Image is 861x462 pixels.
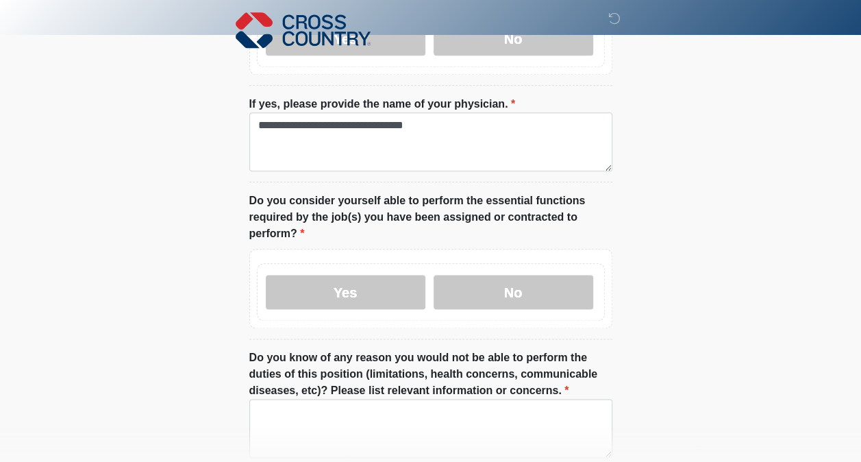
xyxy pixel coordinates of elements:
[249,350,612,399] label: Do you know of any reason you would not be able to perform the duties of this position (limitatio...
[249,193,612,242] label: Do you consider yourself able to perform the essential functions required by the job(s) you have ...
[266,275,425,309] label: Yes
[434,275,593,309] label: No
[236,10,371,50] img: Cross Country Logo
[249,96,516,112] label: If yes, please provide the name of your physician.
